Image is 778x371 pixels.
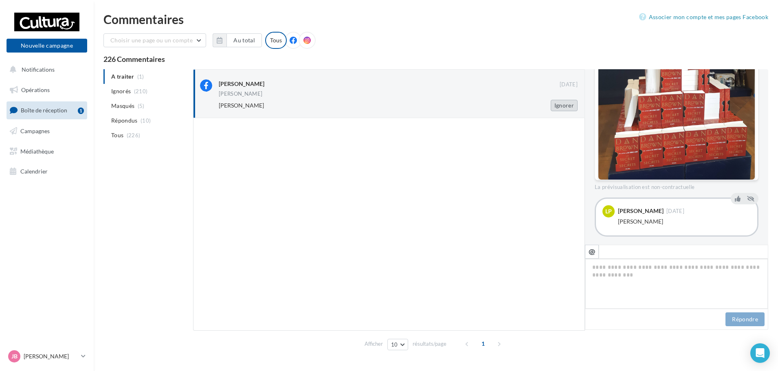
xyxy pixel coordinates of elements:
[21,86,50,93] span: Opérations
[22,66,55,73] span: Notifications
[24,352,78,360] p: [PERSON_NAME]
[618,208,664,214] div: [PERSON_NAME]
[618,217,751,226] div: [PERSON_NAME]
[111,131,123,139] span: Tous
[111,116,138,125] span: Répondus
[265,32,287,49] div: Tous
[365,340,383,348] span: Afficher
[111,87,131,95] span: Ignorés
[110,37,193,44] span: Choisir une page ou un compte
[141,117,151,124] span: (10)
[127,132,141,138] span: (226)
[219,102,264,109] span: [PERSON_NAME]
[589,248,596,255] i: @
[103,55,768,63] div: 226 Commentaires
[219,80,264,88] div: [PERSON_NAME]
[5,101,89,119] a: Boîte de réception1
[103,13,768,25] div: Commentaires
[413,340,446,348] span: résultats/page
[725,312,765,326] button: Répondre
[666,209,684,214] span: [DATE]
[5,123,89,140] a: Campagnes
[213,33,262,47] button: Au total
[560,81,578,88] span: [DATE]
[103,33,206,47] button: Choisir une page ou un compte
[585,245,599,259] button: @
[5,61,86,78] button: Notifications
[20,147,54,154] span: Médiathèque
[5,81,89,99] a: Opérations
[391,341,398,348] span: 10
[11,352,18,360] span: JB
[20,168,48,175] span: Calendrier
[219,91,262,97] div: [PERSON_NAME]
[387,339,408,350] button: 10
[20,127,50,134] span: Campagnes
[7,39,87,53] button: Nouvelle campagne
[111,102,134,110] span: Masqués
[595,180,758,191] div: La prévisualisation est non-contractuelle
[750,343,770,363] div: Open Intercom Messenger
[477,337,490,350] span: 1
[21,107,67,114] span: Boîte de réception
[78,108,84,114] div: 1
[605,207,612,215] span: LP
[5,143,89,160] a: Médiathèque
[5,163,89,180] a: Calendrier
[7,349,87,364] a: JB [PERSON_NAME]
[134,88,148,94] span: (210)
[138,103,145,109] span: (5)
[639,12,768,22] a: Associer mon compte et mes pages Facebook
[551,100,578,111] button: Ignorer
[226,33,262,47] button: Au total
